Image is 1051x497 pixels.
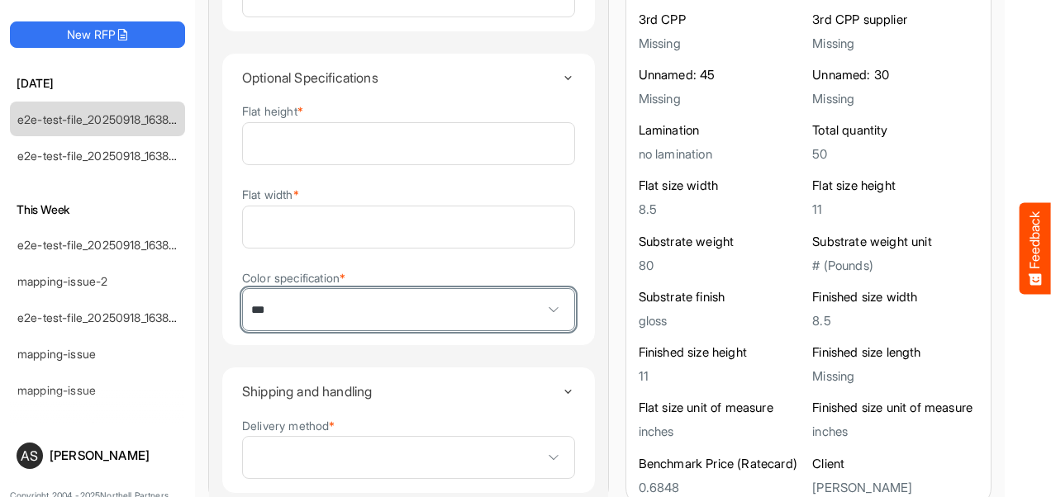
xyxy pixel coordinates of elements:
h6: Benchmark Price (Ratecard) [639,455,805,471]
h6: [DATE] [10,74,185,92]
h5: 8.5 [639,202,805,216]
h5: [PERSON_NAME] [812,480,978,494]
h5: inches [812,424,978,438]
h5: Missing [812,91,978,105]
a: mapping-issue [17,383,96,397]
h6: This Week [10,201,185,219]
h5: inches [639,424,805,438]
summary: Toggle content [242,54,575,102]
h6: Unnamed: 30 [812,66,978,83]
h5: no lamination [639,147,805,161]
span: AS [21,449,38,462]
h6: 3rd CPP supplier [812,11,978,27]
h6: Substrate weight [639,233,805,249]
h5: 0.6848 [639,480,805,494]
h5: gloss [639,313,805,327]
a: mapping-issue [17,347,96,361]
h6: Finished size width [812,288,978,305]
h5: 8.5 [812,313,978,327]
label: Color specification [242,272,345,284]
a: e2e-test-file_20250918_163829 (1) [17,238,197,252]
a: e2e-test-file_20250918_163829 (1) (2) [17,112,214,126]
h6: Flat size unit of measure [639,400,805,416]
h5: Missing [639,91,805,105]
h6: Flat size height [812,177,978,194]
h6: Substrate weight unit [812,233,978,249]
h6: Total quantity [812,122,978,139]
h5: 11 [639,369,805,383]
button: New RFP [10,21,185,48]
h6: Finished size height [639,344,805,361]
h5: Missing [812,369,978,383]
h6: Finished size length [812,344,978,361]
a: e2e-test-file_20250918_163829 (1) (2) [17,149,214,163]
h4: Shipping and handling [242,384,562,399]
h6: 3rd CPP [639,11,805,27]
div: [PERSON_NAME] [50,449,178,461]
h5: 80 [639,258,805,272]
a: mapping-issue-2 [17,274,107,288]
h6: Unnamed: 45 [639,66,805,83]
label: Flat width [242,188,299,201]
h6: Finished size unit of measure [812,400,978,416]
label: Flat height [242,105,303,117]
label: Delivery method [242,419,335,432]
h6: Flat size width [639,177,805,194]
h4: Optional Specifications [242,70,562,85]
h5: Missing [639,35,805,50]
h6: Substrate finish [639,288,805,305]
h5: 11 [812,202,978,216]
h6: Lamination [639,122,805,139]
h6: Client [812,455,978,471]
h5: Missing [812,35,978,50]
h5: # (Pounds) [812,258,978,272]
a: e2e-test-file_20250918_163829 (1) [17,310,197,324]
button: Feedback [1020,203,1051,295]
h5: 50 [812,147,978,161]
summary: Toggle content [242,367,575,415]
